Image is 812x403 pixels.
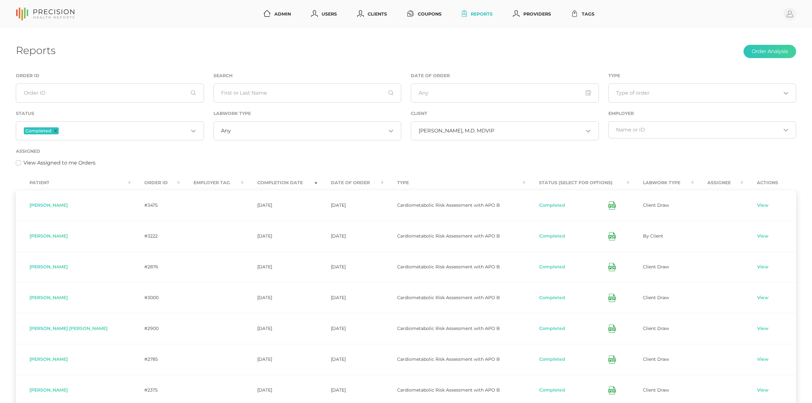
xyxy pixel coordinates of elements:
td: [DATE] [317,344,383,375]
input: Search for option [616,90,781,96]
a: View [757,326,769,332]
div: Search for option [213,121,402,140]
td: [DATE] [317,190,383,221]
a: View [757,202,769,209]
th: Completion Date : activate to sort column ascending [244,176,317,190]
a: Reports [459,8,495,20]
h1: Reports [16,44,56,57]
a: View [757,295,769,301]
th: Type : activate to sort column ascending [383,176,525,190]
span: Cardiometabolic Risk Assessment with APO B [397,295,500,300]
span: Cardiometabolic Risk Assessment with APO B [397,202,500,208]
a: View [757,264,769,270]
td: #3222 [131,221,180,252]
th: Assignee : activate to sort column ascending [694,176,743,190]
span: Client Draw [643,264,669,270]
button: Completed [539,387,566,393]
span: [PERSON_NAME] [29,202,68,208]
span: Client Draw [643,295,669,300]
button: Completed [539,264,566,270]
div: Search for option [16,121,204,140]
button: Deselect Completed [54,129,57,132]
button: Order Analysis [743,45,796,58]
a: Tags [569,8,597,20]
div: Search for option [411,121,599,140]
span: Client Draw [643,326,669,331]
a: Coupons [405,8,444,20]
td: [DATE] [244,221,317,252]
th: Status (Select for Options) : activate to sort column ascending [525,176,629,190]
td: #2876 [131,252,180,282]
button: Completed [539,295,566,301]
label: Date of Order [411,73,450,78]
button: Completed [539,356,566,363]
span: [PERSON_NAME] [PERSON_NAME] [29,326,108,331]
td: #2785 [131,344,180,375]
input: Search for option [494,128,584,134]
a: Admin [261,8,293,20]
span: Cardiometabolic Risk Assessment with APO B [397,326,500,331]
td: #3475 [131,190,180,221]
td: [DATE] [317,313,383,344]
span: Cardiometabolic Risk Assessment with APO B [397,387,500,393]
span: Client Draw [643,356,669,362]
td: [DATE] [244,282,317,313]
span: Any [221,128,231,134]
span: [PERSON_NAME] [29,387,68,393]
a: Clients [355,8,390,20]
span: Cardiometabolic Risk Assessment with APO B [397,356,500,362]
span: Client Draw [643,202,669,208]
span: Completed [25,129,51,133]
td: [DATE] [244,190,317,221]
label: Labwork Type [213,111,251,116]
input: First or Last Name [213,84,402,103]
label: Assigned [16,149,40,154]
button: Completed [539,233,566,239]
th: Employer Tag : activate to sort column ascending [180,176,243,190]
td: #2900 [131,313,180,344]
th: Labwork Type : activate to sort column ascending [629,176,694,190]
a: View [757,356,769,363]
th: Date Of Order : activate to sort column ascending [317,176,383,190]
span: [PERSON_NAME] [29,356,68,362]
label: Client [411,111,427,116]
button: Completed [539,202,566,209]
span: By Client [643,233,663,239]
td: [DATE] [244,252,317,282]
label: Search [213,73,232,78]
a: View [757,233,769,239]
td: #3000 [131,282,180,313]
input: Any [411,84,599,103]
td: [DATE] [244,313,317,344]
span: [PERSON_NAME] [29,295,68,300]
input: Order ID [16,84,204,103]
td: [DATE] [317,221,383,252]
span: [PERSON_NAME] [29,264,68,270]
th: Patient : activate to sort column ascending [16,176,131,190]
span: Client Draw [643,387,669,393]
th: Order ID : activate to sort column ascending [131,176,180,190]
button: Completed [539,326,566,332]
input: Search for option [616,127,781,133]
th: Actions [743,176,796,190]
span: [PERSON_NAME], M.D. MDVIP [419,128,494,134]
span: Cardiometabolic Risk Assessment with APO B [397,233,500,239]
input: Search for option [231,128,386,134]
label: Order ID [16,73,39,78]
div: Search for option [608,84,796,103]
input: Search for option [60,127,188,135]
span: Cardiometabolic Risk Assessment with APO B [397,264,500,270]
label: View Assigned to me Orders [23,159,95,167]
a: View [757,387,769,393]
div: Search for option [608,121,796,138]
label: Type [608,73,620,78]
a: Providers [510,8,553,20]
td: [DATE] [317,282,383,313]
a: Users [309,8,339,20]
span: [PERSON_NAME] [29,233,68,239]
label: Status [16,111,34,116]
td: [DATE] [244,344,317,375]
td: [DATE] [317,252,383,282]
label: Employer [608,111,634,116]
